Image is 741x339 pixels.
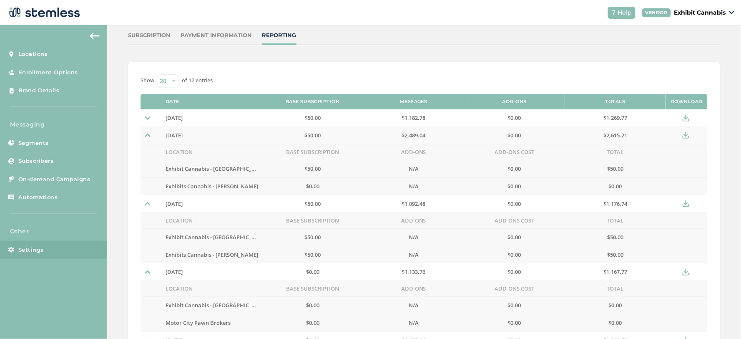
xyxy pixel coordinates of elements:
[402,114,425,121] span: $1,182.78
[569,234,662,241] label: $50.00
[161,213,262,228] td: Location
[145,201,151,207] img: icon-dropdown-arrow--small-b2ab160b.svg
[642,8,671,17] div: VENDOR
[729,11,734,14] img: icon_down-arrow-small-66adaf34.svg
[699,299,741,339] iframe: Chat Widget
[18,139,49,147] span: Segments
[409,165,419,172] label: N/A
[18,50,48,58] span: Locations
[166,200,258,207] label: 9th July 2025
[90,33,100,39] img: icon-arrow-back-accent-c549486e.svg
[161,281,262,297] td: Location
[266,200,359,207] label: $50.00
[468,268,561,276] label: $0.00
[603,268,627,276] span: $1,167.77
[18,175,90,184] span: On-demand Campaigns
[18,157,54,165] span: Subscribers
[166,183,258,190] label: Exhibits Cannabis - [PERSON_NAME]
[508,114,521,121] span: $0.00
[468,251,561,258] label: $0.00
[402,268,425,276] span: $1,133.76
[306,268,319,276] span: $0.00
[182,76,213,85] label: of 12 entries
[18,86,60,95] span: Brand Details
[367,200,460,207] label: $1,092.48
[468,183,561,190] label: $0.00
[569,183,662,190] label: $0.00
[145,115,151,121] img: icon-dropdown-arrow--small-b2ab160b.svg
[674,8,726,17] p: Exhibit Cannabis
[409,234,419,241] label: N/A
[266,165,359,172] label: $50.00
[166,234,258,241] label: Exhibit Cannabis - [GEOGRAPHIC_DATA]
[409,251,419,258] label: N/A
[166,302,258,309] label: Exhibit Cannabis - [GEOGRAPHIC_DATA]
[166,268,183,276] span: [DATE]
[262,213,363,228] td: Base Subscription
[166,268,258,276] label: 9th June 2025
[569,319,662,326] label: $0.00
[468,165,561,172] label: $0.00
[508,132,521,139] span: $0.00
[161,144,262,160] td: Location
[409,302,419,309] label: N/A
[367,268,460,276] label: $1,133.76
[468,132,561,139] label: $0.00
[262,144,363,160] td: Base Subscription
[166,132,183,139] span: [DATE]
[464,281,565,297] td: Add-Ons Cost
[7,4,80,21] img: logo-dark-0685b13c.svg
[569,165,662,172] label: $50.00
[402,200,425,207] span: $1,092.48
[262,281,363,297] td: Base Subscription
[363,213,464,228] td: Add-Ons
[266,132,359,139] label: $50.00
[363,144,464,160] td: Add-Ons
[402,132,425,139] span: $2,489.04
[569,251,662,258] label: $50.00
[569,114,662,121] label: $1,269.77
[166,132,258,139] label: 9th August 2025
[181,31,252,40] div: Payment Information
[266,251,359,258] label: $50.00
[409,319,419,326] label: N/A
[605,99,625,104] label: Totals
[464,213,565,228] td: Add-Ons Cost
[266,319,359,326] label: $0.00
[603,114,627,121] span: $1,269.77
[367,114,460,121] label: $1,182.78
[618,8,632,17] span: Help
[166,99,179,104] label: Date
[166,251,258,258] label: Exhibits Cannabis - [PERSON_NAME]
[565,281,666,297] td: Total
[468,319,561,326] label: $0.00
[468,114,561,121] label: $0.00
[262,31,296,40] div: Reporting
[603,200,627,207] span: $1,176.74
[400,99,427,104] label: Messages
[141,76,154,85] label: Show
[18,68,78,77] span: Enrollment Options
[603,132,627,139] span: $2,615.21
[18,193,58,202] span: Automations
[266,268,359,276] label: $0.00
[304,200,321,207] span: $50.00
[464,144,565,160] td: Add-Ons Cost
[502,99,527,104] label: Add-Ons
[409,183,419,190] label: N/A
[508,268,521,276] span: $0.00
[145,269,151,275] img: icon-dropdown-arrow--small-b2ab160b.svg
[569,200,662,207] label: $1,176.74
[266,114,359,121] label: $50.00
[266,234,359,241] label: $50.00
[565,144,666,160] td: Total
[363,281,464,297] td: Add-Ons
[304,132,321,139] span: $50.00
[611,10,616,15] img: icon-help-white-03924b79.svg
[166,319,258,326] label: Motor City Pawn Brokers
[266,183,359,190] label: $0.00
[304,114,321,121] span: $50.00
[569,268,662,276] label: $1,167.77
[367,132,460,139] label: $2,489.04
[145,132,151,138] img: icon-dropdown-arrow--small-b2ab160b.svg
